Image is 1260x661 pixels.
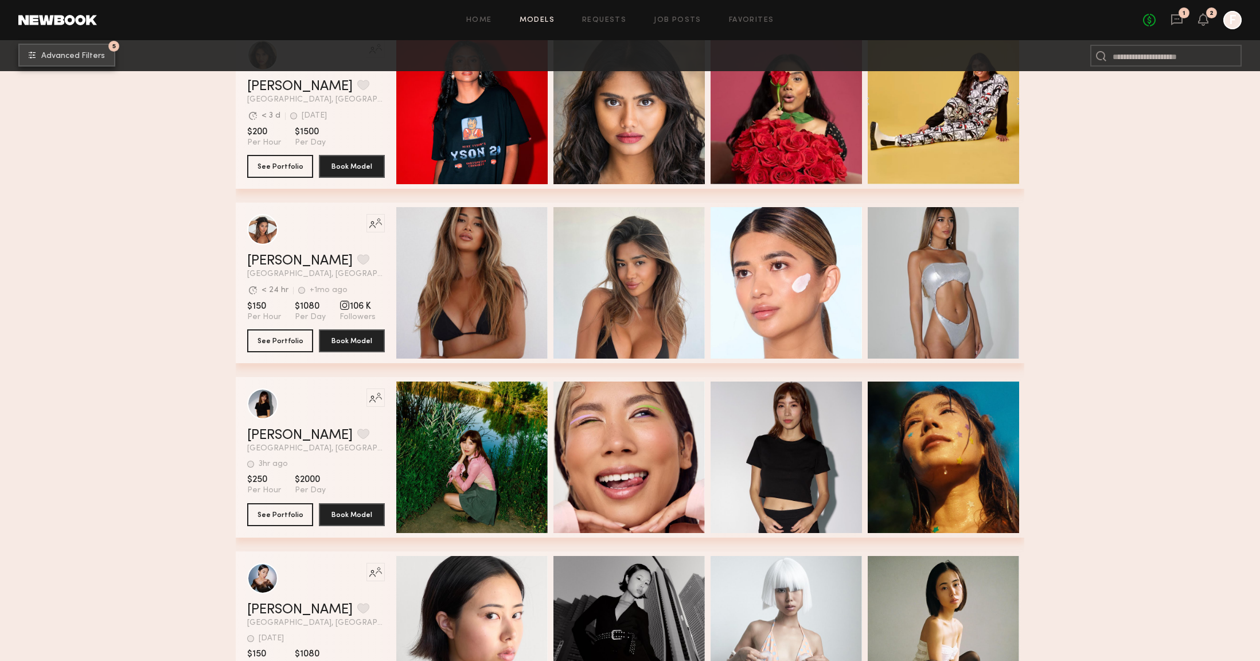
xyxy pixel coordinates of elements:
div: +1mo ago [310,286,348,294]
span: Followers [340,312,376,322]
button: See Portfolio [247,503,313,526]
span: $200 [247,126,281,138]
a: Models [520,17,555,24]
button: Book Model [319,155,385,178]
span: [GEOGRAPHIC_DATA], [GEOGRAPHIC_DATA] [247,619,385,627]
a: Requests [582,17,626,24]
span: $1500 [295,126,326,138]
span: Per Hour [247,312,281,322]
a: [PERSON_NAME] [247,254,353,268]
div: < 3 d [262,112,280,120]
span: Per Hour [247,138,281,148]
button: See Portfolio [247,329,313,352]
a: [PERSON_NAME] [247,603,353,617]
span: [GEOGRAPHIC_DATA], [GEOGRAPHIC_DATA] [247,445,385,453]
span: Advanced Filters [41,52,105,60]
button: See Portfolio [247,155,313,178]
span: 106 K [340,301,376,312]
span: [GEOGRAPHIC_DATA], [GEOGRAPHIC_DATA] [247,96,385,104]
button: Book Model [319,503,385,526]
span: Per Hour [247,485,281,496]
div: < 24 hr [262,286,288,294]
div: 3hr ago [259,460,288,468]
a: Job Posts [654,17,701,24]
a: 1 [1171,13,1183,28]
a: [PERSON_NAME] [247,80,353,94]
a: [PERSON_NAME] [247,429,353,442]
div: 1 [1183,10,1185,17]
div: [DATE] [259,635,284,643]
span: [GEOGRAPHIC_DATA], [GEOGRAPHIC_DATA] [247,270,385,278]
a: F [1223,11,1242,29]
span: $2000 [295,474,326,485]
span: 5 [112,44,116,49]
span: Per Day [295,138,326,148]
a: Home [466,17,492,24]
div: [DATE] [302,112,327,120]
span: Per Day [295,485,326,496]
span: $1080 [295,648,326,660]
a: Favorites [729,17,774,24]
div: 2 [1210,10,1214,17]
button: Book Model [319,329,385,352]
span: $150 [247,648,281,660]
button: 5Advanced Filters [18,44,115,67]
span: Per Day [295,312,326,322]
span: $150 [247,301,281,312]
span: $1080 [295,301,326,312]
span: $250 [247,474,281,485]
